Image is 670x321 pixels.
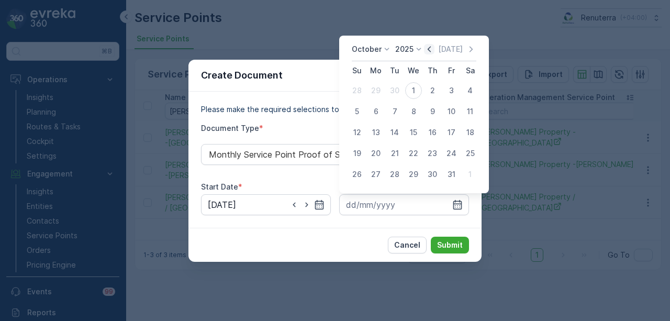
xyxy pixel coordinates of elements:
[352,44,382,54] p: October
[462,103,478,120] div: 11
[462,82,478,99] div: 4
[443,145,460,162] div: 24
[385,61,404,80] th: Tuesday
[367,103,384,120] div: 6
[405,82,422,99] div: 1
[339,194,469,215] input: dd/mm/yyyy
[462,145,478,162] div: 25
[366,61,385,80] th: Monday
[386,124,403,141] div: 14
[424,124,441,141] div: 16
[386,145,403,162] div: 21
[424,103,441,120] div: 9
[424,82,441,99] div: 2
[423,61,442,80] th: Thursday
[424,145,441,162] div: 23
[461,61,479,80] th: Saturday
[367,166,384,183] div: 27
[201,68,283,83] p: Create Document
[349,166,365,183] div: 26
[349,82,365,99] div: 28
[395,44,414,54] p: 2025
[405,124,422,141] div: 15
[424,166,441,183] div: 30
[367,124,384,141] div: 13
[201,194,331,215] input: dd/mm/yyyy
[386,166,403,183] div: 28
[462,166,478,183] div: 1
[348,61,366,80] th: Sunday
[201,182,238,191] label: Start Date
[437,240,463,250] p: Submit
[442,61,461,80] th: Friday
[431,237,469,253] button: Submit
[367,82,384,99] div: 29
[443,124,460,141] div: 17
[388,237,427,253] button: Cancel
[201,104,469,115] p: Please make the required selections to create your document.
[349,145,365,162] div: 19
[405,103,422,120] div: 8
[462,124,478,141] div: 18
[405,145,422,162] div: 22
[349,103,365,120] div: 5
[386,82,403,99] div: 30
[443,82,460,99] div: 3
[201,124,259,132] label: Document Type
[394,240,420,250] p: Cancel
[443,166,460,183] div: 31
[367,145,384,162] div: 20
[404,61,423,80] th: Wednesday
[349,124,365,141] div: 12
[386,103,403,120] div: 7
[405,166,422,183] div: 29
[438,44,463,54] p: [DATE]
[443,103,460,120] div: 10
